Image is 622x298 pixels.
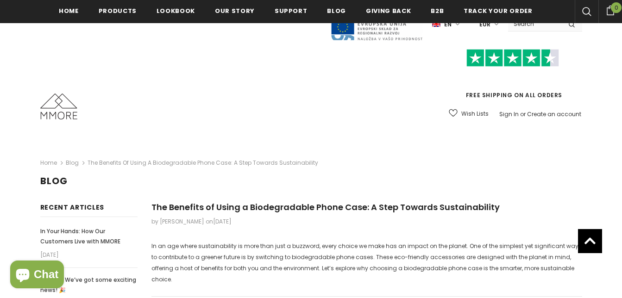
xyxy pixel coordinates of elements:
span: Wish Lists [461,109,489,118]
a: Wish Lists [449,106,489,122]
span: en [444,20,452,29]
time: [DATE] [213,217,232,225]
a: In Your Hands: How Our Customers Live with MMORE [40,226,138,247]
span: EUR [479,20,490,29]
span: Track your order [464,6,532,15]
span: or [520,110,526,118]
inbox-online-store-chat: Shopify online store chat [7,261,67,291]
span: FREE SHIPPING ON ALL ORDERS [443,53,582,99]
iframe: Customer reviews powered by Trustpilot [443,67,582,91]
a: Sign In [499,110,519,118]
span: Our Story [215,6,255,15]
span: Lookbook [157,6,195,15]
a: Create an account [527,110,581,118]
span: The Benefits of Using a Biodegradable Phone Case: A Step Towards Sustainability [88,157,318,168]
span: Recent Articles [40,203,105,212]
span: In Your Hands: How Our Customers Live with MMORE [40,227,120,245]
span: by [PERSON_NAME] [151,217,204,225]
span: Giving back [366,6,411,15]
span: Products [99,6,137,15]
a: Javni Razpis [330,20,423,28]
input: Search Site [508,17,561,31]
span: Home [59,6,79,15]
span: support [275,6,308,15]
span: on [206,217,232,225]
a: 0 [598,4,622,15]
img: i-lang-1.png [432,20,440,28]
p: In an age where sustainability is more than just a buzzword, every choice we make has an impact o... [151,241,582,285]
span: Blog [327,6,346,15]
img: Javni Razpis [330,7,423,41]
span: Blog [40,174,68,187]
em: [DATE] [40,249,138,261]
img: MMORE Cases [40,93,77,119]
a: Blog [66,159,79,167]
span: B2B [431,6,444,15]
a: Home [40,157,57,168]
span: 0 [611,2,622,13]
a: Update! We’ve got some exciting news! 🎉 [40,275,138,295]
span: Update! We’ve got some exciting news! 🎉 [40,276,136,294]
span: The Benefits of Using a Biodegradable Phone Case: A Step Towards Sustainability [151,201,500,213]
img: Trust Pilot Stars [466,49,559,67]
